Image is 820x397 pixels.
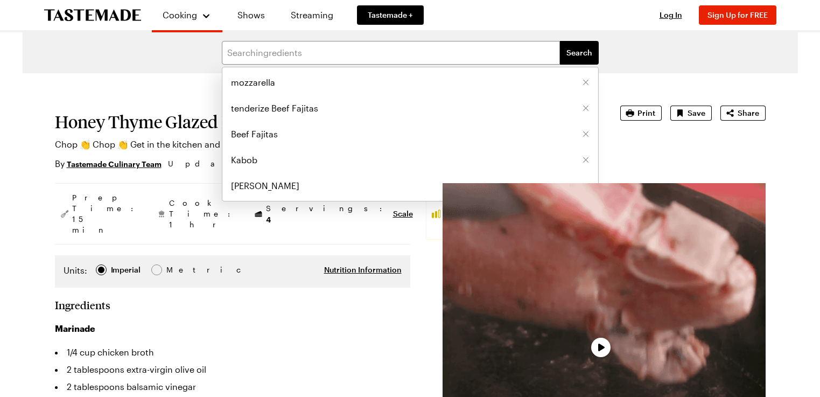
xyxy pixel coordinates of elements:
[166,264,190,276] span: Metric
[111,264,142,276] span: Imperial
[55,157,162,170] p: By
[55,322,410,335] h3: Marinade
[566,47,592,58] span: Search
[368,10,413,20] span: Tastemade +
[55,344,410,361] li: 1/4 cup chicken broth
[266,214,271,224] span: 4
[55,138,590,151] p: Chop 👏 Chop 👏 Get in the kitchen and make this Honey Thyme Glazed Pork Chop dish!
[64,264,87,277] label: Units:
[720,106,766,121] button: Share
[582,79,590,86] button: Remove [object Object]
[393,208,413,219] button: Scale
[620,106,662,121] button: Print
[266,203,388,225] span: Servings:
[111,264,141,276] div: Imperial
[582,130,590,138] button: Remove [object Object]
[64,264,189,279] div: Imperial Metric
[55,361,410,378] li: 2 tablespoons extra-virgin olive oil
[67,158,162,170] a: Tastemade Culinary Team
[55,112,590,131] h1: Honey Thyme Glazed Pork Chop
[660,10,682,19] span: Log In
[738,108,759,119] span: Share
[55,378,410,395] li: 2 tablespoons balsamic vinegar
[560,41,599,65] button: filters
[582,182,590,190] button: Remove [object Object]
[582,105,590,112] button: Remove [object Object]
[163,10,197,20] span: Cooking
[168,158,365,170] span: Updated : [DATE]
[231,76,275,89] span: mozzarella
[72,192,139,235] span: Prep Time: 15 min
[582,156,590,164] button: Remove [object Object]
[699,5,776,25] button: Sign Up for FREE
[231,154,257,166] span: Kabob
[231,128,278,141] span: Beef Fajitas
[163,4,212,26] button: Cooking
[231,179,299,192] span: [PERSON_NAME]
[670,106,712,121] button: Save recipe
[637,108,655,119] span: Print
[357,5,424,25] a: Tastemade +
[707,10,768,19] span: Sign Up for FREE
[44,9,141,22] a: To Tastemade Home Page
[591,338,611,357] button: Play Video
[324,264,402,275] button: Nutrition Information
[688,108,705,119] span: Save
[55,298,110,311] h2: Ingredients
[169,198,236,230] span: Cook Time: 1 hr
[231,102,318,115] span: tenderize Beef Fajitas
[166,264,189,276] div: Metric
[649,10,692,20] button: Log In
